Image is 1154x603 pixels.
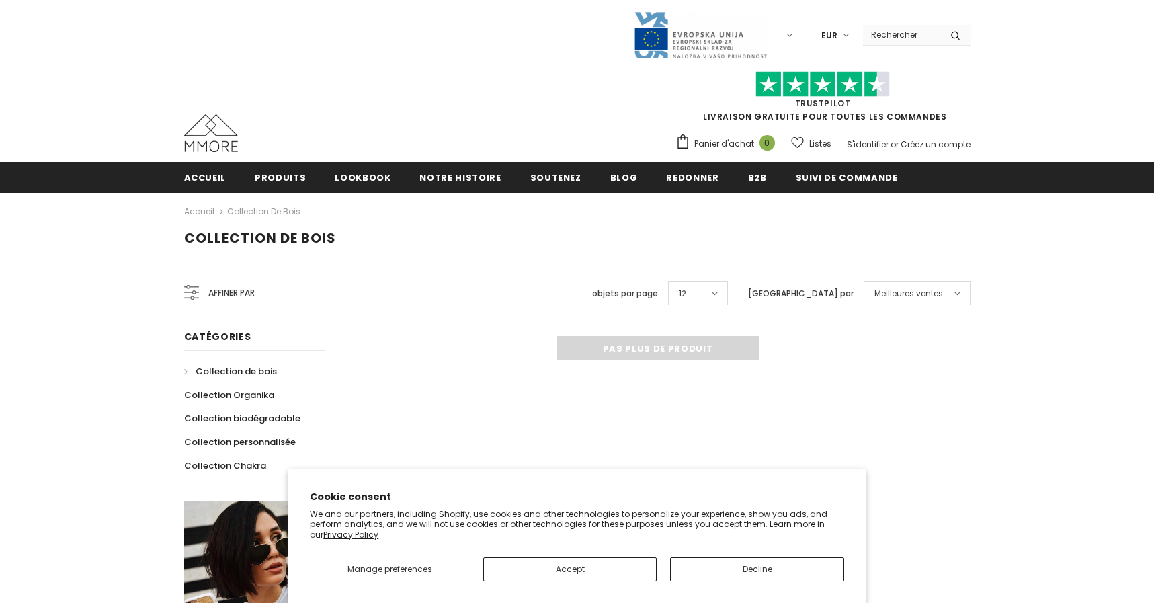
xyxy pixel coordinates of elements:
[755,71,890,97] img: Faites confiance aux étoiles pilotes
[310,490,844,504] h2: Cookie consent
[675,77,971,122] span: LIVRAISON GRATUITE POUR TOUTES LES COMMANDES
[821,29,837,42] span: EUR
[184,229,336,247] span: Collection de bois
[796,162,898,192] a: Suivi de commande
[847,138,889,150] a: S'identifier
[184,407,300,430] a: Collection biodégradable
[694,137,754,151] span: Panier d'achat
[791,132,831,155] a: Listes
[255,171,306,184] span: Produits
[891,138,899,150] span: or
[310,509,844,540] p: We and our partners, including Shopify, use cookies and other technologies to personalize your ex...
[255,162,306,192] a: Produits
[184,360,277,383] a: Collection de bois
[675,134,782,154] a: Panier d'achat 0
[666,171,718,184] span: Redonner
[419,171,501,184] span: Notre histoire
[208,286,255,300] span: Affiner par
[184,459,266,472] span: Collection Chakra
[419,162,501,192] a: Notre histoire
[310,557,470,581] button: Manage preferences
[666,162,718,192] a: Redonner
[901,138,971,150] a: Créez un compte
[184,114,238,152] img: Cas MMORE
[335,162,390,192] a: Lookbook
[184,436,296,448] span: Collection personnalisée
[796,171,898,184] span: Suivi de commande
[530,171,581,184] span: soutenez
[748,287,854,300] label: [GEOGRAPHIC_DATA] par
[184,454,266,477] a: Collection Chakra
[748,162,767,192] a: B2B
[633,11,768,60] img: Javni Razpis
[184,389,274,401] span: Collection Organika
[196,365,277,378] span: Collection de bois
[795,97,851,109] a: TrustPilot
[184,430,296,454] a: Collection personnalisée
[679,287,686,300] span: 12
[184,162,226,192] a: Accueil
[184,171,226,184] span: Accueil
[670,557,843,581] button: Decline
[809,137,831,151] span: Listes
[530,162,581,192] a: soutenez
[347,563,432,575] span: Manage preferences
[184,330,251,344] span: Catégories
[633,29,768,40] a: Javni Razpis
[874,287,943,300] span: Meilleures ventes
[592,287,658,300] label: objets par page
[759,135,775,151] span: 0
[184,204,214,220] a: Accueil
[227,206,300,217] a: Collection de bois
[863,25,940,44] input: Search Site
[610,162,638,192] a: Blog
[184,383,274,407] a: Collection Organika
[610,171,638,184] span: Blog
[483,557,657,581] button: Accept
[184,412,300,425] span: Collection biodégradable
[748,171,767,184] span: B2B
[335,171,390,184] span: Lookbook
[323,529,378,540] a: Privacy Policy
